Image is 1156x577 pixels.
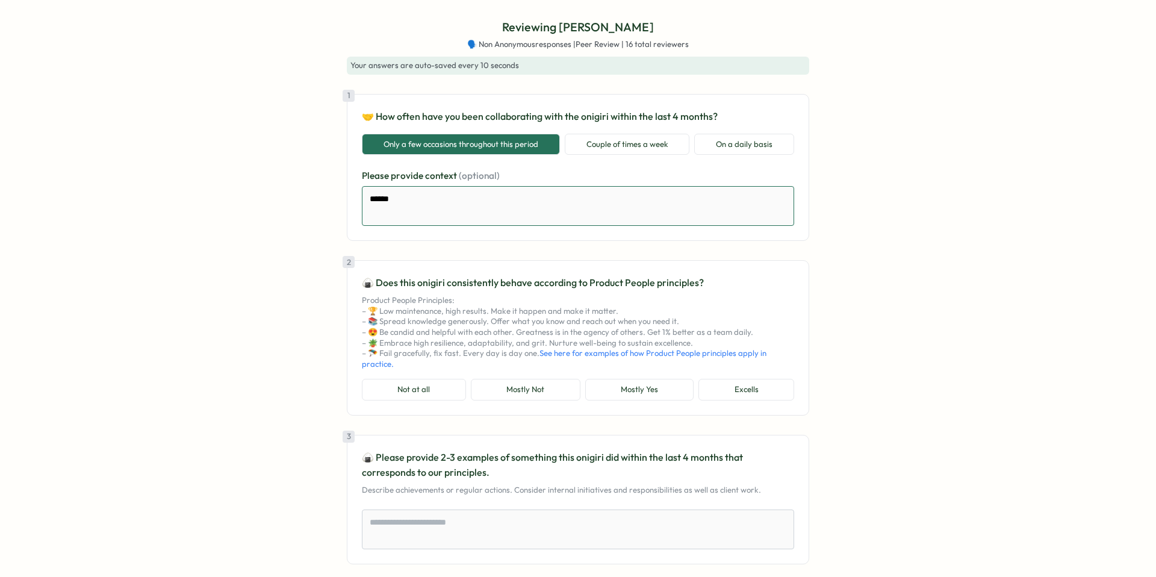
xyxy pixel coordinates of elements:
[471,379,580,401] button: Mostly Not
[362,134,560,155] button: Only a few occasions throughout this period
[350,60,519,70] span: Your answers are auto-saved every 10 seconds
[502,18,654,37] p: Reviewing [PERSON_NAME]
[343,431,355,443] div: 3
[585,379,694,401] button: Mostly Yes
[391,170,425,181] span: provide
[467,39,689,50] span: 🗣️ Non Anonymous responses | Peer Review | 16 total reviewers
[362,109,794,124] p: 🤝 How often have you been collaborating with the onigiri within the last 4 months?
[362,295,794,369] p: Product People Principles: – 🏆 Low maintenance, high results. Make it happen and make it matter. ...
[362,275,794,290] p: 🍙 Does this onigiri consistently behave according to Product People principles?
[565,134,690,155] button: Couple of times a week
[362,485,794,496] p: Describe achievements or regular actions. Consider internal initiatives and responsibilities as w...
[362,379,466,401] button: Not at all
[362,170,391,181] span: Please
[459,170,500,181] span: (optional)
[343,90,355,102] div: 1
[425,170,459,181] span: context
[343,256,355,268] div: 2
[362,348,766,369] a: See here for examples of how Product People principles apply in practice.
[362,450,794,480] p: 🍙 Please provide 2-3 examples of something this onigiri did within the last 4 months that corresp...
[698,379,794,401] button: Excells
[694,134,794,155] button: On a daily basis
